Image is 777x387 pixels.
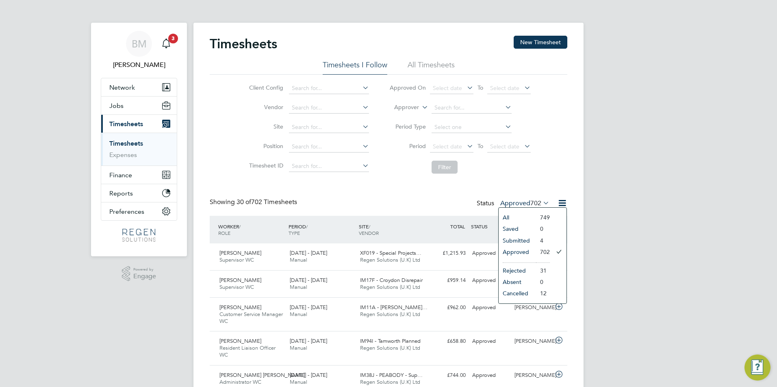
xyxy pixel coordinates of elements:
[511,369,553,382] div: [PERSON_NAME]
[469,335,511,348] div: Approved
[360,249,421,256] span: XF019 - Special Projects…
[219,344,276,358] span: Resident Liaison Officer WC
[469,247,511,260] div: Approved
[744,355,770,381] button: Engage Resource Center
[360,372,423,378] span: IM38J - PEABODY - Sup…
[511,335,553,348] div: [PERSON_NAME]
[514,36,567,49] button: New Timesheet
[475,141,486,151] span: To
[469,274,511,287] div: Approved
[408,60,455,75] li: All Timesheets
[427,274,469,287] div: £959.14
[536,212,550,223] li: 749
[109,84,135,91] span: Network
[101,115,177,133] button: Timesheets
[469,301,511,314] div: Approved
[122,266,156,282] a: Powered byEngage
[290,311,307,318] span: Manual
[290,256,307,263] span: Manual
[210,198,299,206] div: Showing
[290,338,327,344] span: [DATE] - [DATE]
[219,304,261,311] span: [PERSON_NAME]
[536,288,550,299] li: 12
[219,249,261,256] span: [PERSON_NAME]
[536,235,550,246] li: 4
[433,143,462,150] span: Select date
[247,84,283,91] label: Client Config
[109,140,143,147] a: Timesheets
[101,229,177,242] a: Go to home page
[247,123,283,130] label: Site
[477,198,551,209] div: Status
[247,103,283,111] label: Vendor
[450,223,465,230] span: TOTAL
[289,161,369,172] input: Search for...
[109,151,137,159] a: Expenses
[289,141,369,153] input: Search for...
[247,162,283,169] label: Timesheet ID
[360,311,420,318] span: Regen Solutions (U.K) Ltd
[382,103,419,112] label: Approver
[360,284,420,290] span: Regen Solutions (U.K) Ltd
[289,83,369,94] input: Search for...
[101,202,177,220] button: Preferences
[290,304,327,311] span: [DATE] - [DATE]
[109,189,133,197] span: Reports
[101,133,177,166] div: Timesheets
[360,256,420,263] span: Regen Solutions (U.K) Ltd
[536,223,550,234] li: 0
[218,230,230,236] span: ROLE
[360,338,421,344] span: IM94I - Tamworth Planned
[237,198,297,206] span: 702 Timesheets
[360,277,423,284] span: IM17F - Croydon Disrepair
[490,143,519,150] span: Select date
[210,36,277,52] h2: Timesheets
[289,230,300,236] span: TYPE
[216,219,286,240] div: WORKER
[219,372,305,378] span: [PERSON_NAME] [PERSON_NAME]
[290,372,327,378] span: [DATE] - [DATE]
[389,123,426,130] label: Period Type
[101,97,177,114] button: Jobs
[101,78,177,96] button: Network
[237,198,251,206] span: 30 of
[101,60,177,70] span: Billy Mcnamara
[168,34,178,43] span: 3
[360,344,420,351] span: Regen Solutions (U.K) Ltd
[499,235,536,246] li: Submitted
[530,199,541,207] span: 702
[359,230,379,236] span: VENDOR
[290,249,327,256] span: [DATE] - [DATE]
[427,369,469,382] div: £744.00
[290,378,307,385] span: Manual
[499,276,536,288] li: Absent
[306,223,308,230] span: /
[132,39,147,49] span: BM
[91,23,187,256] nav: Main navigation
[369,223,370,230] span: /
[499,246,536,258] li: Approved
[323,60,387,75] li: Timesheets I Follow
[219,256,254,263] span: Supervisor WC
[511,301,553,314] div: [PERSON_NAME]
[239,223,241,230] span: /
[101,166,177,184] button: Finance
[536,276,550,288] li: 0
[290,344,307,351] span: Manual
[490,84,519,92] span: Select date
[427,335,469,348] div: £658.80
[101,31,177,70] a: BM[PERSON_NAME]
[360,304,428,311] span: IM11A - [PERSON_NAME]…
[290,284,307,290] span: Manual
[499,265,536,276] li: Rejected
[133,266,156,273] span: Powered by
[109,171,132,179] span: Finance
[290,277,327,284] span: [DATE] - [DATE]
[427,301,469,314] div: £962.00
[219,378,261,385] span: Administrator WC
[536,265,550,276] li: 31
[289,122,369,133] input: Search for...
[499,223,536,234] li: Saved
[432,122,512,133] input: Select one
[357,219,427,240] div: SITE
